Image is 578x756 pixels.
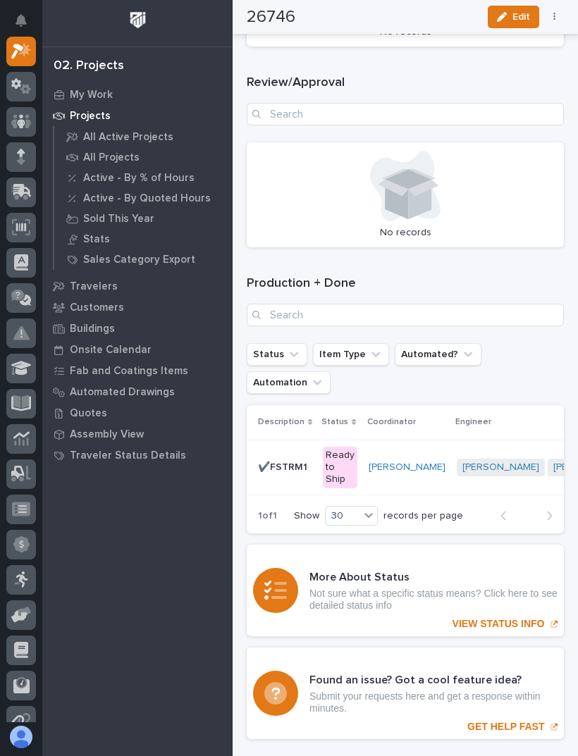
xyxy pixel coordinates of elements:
[70,280,118,293] p: Travelers
[453,618,545,630] p: VIEW STATUS INFO
[247,371,331,394] button: Automation
[70,428,144,441] p: Assembly View
[54,168,233,187] a: Active - By % of Hours
[369,461,445,473] a: [PERSON_NAME]
[323,447,357,488] div: Ready to Ship
[321,414,348,430] p: Status
[42,423,233,445] a: Assembly View
[54,147,233,167] a: All Projects
[83,192,211,205] p: Active - By Quoted Hours
[54,127,233,147] a: All Active Projects
[313,343,389,366] button: Item Type
[42,318,233,339] a: Buildings
[6,6,36,35] button: Notifications
[309,588,558,612] p: Not sure what a specific status means? Click here to see detailed status info
[6,722,36,752] button: users-avatar
[255,227,555,239] p: No records
[455,414,491,430] p: Engineer
[70,302,124,314] p: Customers
[395,343,481,366] button: Automated?
[383,510,463,522] p: records per page
[247,304,564,326] input: Search
[70,450,186,462] p: Traveler Status Details
[42,275,233,297] a: Travelers
[83,151,140,164] p: All Projects
[247,275,564,292] h1: Production + Done
[42,381,233,402] a: Automated Drawings
[83,254,195,266] p: Sales Category Export
[294,510,319,522] p: Show
[125,7,151,33] img: Workspace Logo
[42,84,233,105] a: My Work
[467,721,544,733] p: GET HELP FAST
[512,11,530,23] span: Edit
[54,249,233,269] a: Sales Category Export
[70,323,115,335] p: Buildings
[83,213,154,225] p: Sold This Year
[42,339,233,360] a: Onsite Calendar
[462,461,539,473] a: [PERSON_NAME]
[42,445,233,466] a: Traveler Status Details
[247,103,564,125] input: Search
[488,6,539,28] button: Edit
[70,110,111,123] p: Projects
[247,7,295,27] h2: 26746
[489,509,527,522] button: Back
[258,414,305,430] p: Description
[70,89,113,101] p: My Work
[247,75,564,92] h1: Review/Approval
[42,297,233,318] a: Customers
[326,507,359,523] div: 30
[54,58,124,74] div: 02. Projects
[83,172,195,185] p: Active - By % of Hours
[70,365,188,378] p: Fab and Coatings Items
[83,233,110,246] p: Stats
[309,673,558,688] h3: Found an issue? Got a cool feature idea?
[309,570,558,585] h3: More About Status
[83,131,173,144] p: All Active Projects
[54,229,233,249] a: Stats
[247,499,288,533] p: 1 of 1
[309,690,558,714] p: Submit your requests here and get a response within minutes.
[42,105,233,126] a: Projects
[70,344,152,357] p: Onsite Calendar
[367,414,416,430] p: Coordinator
[527,509,564,522] button: Next
[70,407,107,420] p: Quotes
[247,545,564,636] a: VIEW STATUS INFO
[54,209,233,228] a: Sold This Year
[70,386,175,399] p: Automated Drawings
[42,360,233,381] a: Fab and Coatings Items
[42,402,233,423] a: Quotes
[247,647,564,739] a: GET HELP FAST
[54,188,233,208] a: Active - By Quoted Hours
[258,459,310,473] p: ✔️FSTRM1
[18,14,36,37] div: Notifications
[247,343,307,366] button: Status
